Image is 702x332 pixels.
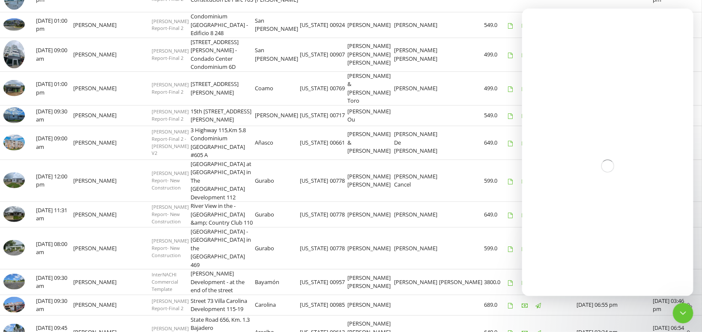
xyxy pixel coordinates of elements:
[36,105,73,126] td: [DATE] 09:30 am
[36,12,73,38] td: [DATE] 01:00 pm
[36,71,73,105] td: [DATE] 01:00 pm
[484,160,508,202] td: 599.0
[330,202,347,228] td: 00778
[191,227,255,270] td: [GEOGRAPHIC_DATA] - [GEOGRAPHIC_DATA] in the [GEOGRAPHIC_DATA] 469
[330,12,347,38] td: 00924
[347,202,394,228] td: [PERSON_NAME]
[484,202,508,228] td: 649.0
[152,204,189,225] span: [PERSON_NAME] Report- New Construction
[394,270,439,295] td: [PERSON_NAME]
[73,295,118,315] td: [PERSON_NAME]
[255,126,300,160] td: Añasco
[394,12,439,38] td: [PERSON_NAME]
[330,105,347,126] td: 00717
[191,38,255,71] td: [STREET_ADDRESS][PERSON_NAME] - Condado Center Condominium 6D
[3,107,25,124] img: 9274703%2Fcover_photos%2FpIOuVXdcWhLt7Kbg9l6c%2Fsmall.jpeg
[36,202,73,228] td: [DATE] 11:31 am
[394,202,439,228] td: [PERSON_NAME]
[73,105,118,126] td: [PERSON_NAME]
[73,160,118,202] td: [PERSON_NAME]
[330,227,347,270] td: 00778
[3,172,25,189] img: 9226040%2Fcover_photos%2FXqBa5cSt911MGYY3oIl7%2Fsmall.jpeg
[255,38,300,71] td: San [PERSON_NAME]
[300,12,330,38] td: [US_STATE]
[191,202,255,228] td: River View in the - [GEOGRAPHIC_DATA] &amp; Country Club 110
[255,105,300,126] td: [PERSON_NAME]
[300,295,330,315] td: [US_STATE]
[152,18,189,32] span: [PERSON_NAME] Report-Final 2
[255,270,300,295] td: Bayamón
[653,295,687,315] td: [DATE] 03:46 pm
[484,38,508,71] td: 499.0
[347,12,394,38] td: [PERSON_NAME]
[191,270,255,295] td: [PERSON_NAME] Development - at the end of the street
[36,227,73,270] td: [DATE] 08:00 am
[255,295,300,315] td: Carolina
[330,38,347,71] td: 00907
[300,38,330,71] td: [US_STATE]
[394,38,439,71] td: [PERSON_NAME] [PERSON_NAME]
[3,40,25,69] img: 9226098%2Fcover_photos%2FLYk8lH9MEXm2bAEfXSHQ%2Fsmall.jpeg
[394,126,439,160] td: [PERSON_NAME] De [PERSON_NAME]
[152,237,189,258] span: [PERSON_NAME] Report- New Construction
[300,202,330,228] td: [US_STATE]
[300,160,330,202] td: [US_STATE]
[3,18,25,31] img: 9293014%2Fcover_photos%2FaVosB7pBrZOT410r2gRr%2Fsmall.jpeg
[36,270,73,295] td: [DATE] 09:30 am
[73,202,118,228] td: [PERSON_NAME]
[73,126,118,160] td: [PERSON_NAME]
[152,170,189,191] span: [PERSON_NAME] Report- New Construction
[3,297,25,313] img: 9217779%2Fcover_photos%2FCxYHgnt27wz750TArYNA%2Fsmall.jpeg
[36,295,73,315] td: [DATE] 09:30 am
[347,270,394,295] td: [PERSON_NAME] [PERSON_NAME]
[73,12,118,38] td: [PERSON_NAME]
[330,126,347,160] td: 00661
[73,227,118,270] td: [PERSON_NAME]
[255,12,300,38] td: San [PERSON_NAME]
[484,71,508,105] td: 499.0
[300,105,330,126] td: [US_STATE]
[73,38,118,71] td: [PERSON_NAME]
[152,108,189,122] span: [PERSON_NAME] Report-Final 2
[152,47,189,61] span: [PERSON_NAME] Report-Final 2
[152,271,178,292] span: InterNACHI Commercial Template
[3,80,25,96] img: 9275178%2Fcover_photos%2FOfrOxS5fM5ev5riqGprE%2Fsmall.jpeg
[577,295,653,315] td: [DATE] 06:55 pm
[330,295,347,315] td: 00985
[673,303,693,323] iframe: Intercom live chat
[3,274,25,290] img: 9228430%2Fcover_photos%2FGQllZvOXwpMwkx4GWGmZ%2Fsmall.jpeg
[347,160,394,202] td: [PERSON_NAME] [PERSON_NAME]
[152,298,189,311] span: [PERSON_NAME] Report-Final 2
[484,227,508,270] td: 599.0
[394,227,439,270] td: [PERSON_NAME]
[330,71,347,105] td: 00769
[36,38,73,71] td: [DATE] 09:00 am
[300,270,330,295] td: [US_STATE]
[3,134,25,151] img: 9271228%2Fcover_photos%2FjGpByHMsDvDRXq007csI%2Fsmall.jpeg
[152,128,189,156] span: [PERSON_NAME] Report-Final 2 - [PERSON_NAME] V2
[484,270,508,295] td: 3800.0
[255,227,300,270] td: Gurabo
[36,160,73,202] td: [DATE] 12:00 pm
[484,126,508,160] td: 649.0
[300,71,330,105] td: [US_STATE]
[347,126,394,160] td: [PERSON_NAME] & [PERSON_NAME]
[3,206,25,222] img: 9225978%2Fcover_photos%2FHmueyk8peOrUzlXyfBPF%2Fsmall.jpeg
[255,160,300,202] td: Gurabo
[191,105,255,126] td: 15th [STREET_ADDRESS][PERSON_NAME]
[191,160,255,202] td: [GEOGRAPHIC_DATA] at [GEOGRAPHIC_DATA] in The [GEOGRAPHIC_DATA] Development 112
[3,240,25,256] img: 9243841%2Fcover_photos%2FNWLEtIMwwG52fgpTULfe%2Fsmall.jpeg
[36,126,73,160] td: [DATE] 09:00 am
[347,38,394,71] td: [PERSON_NAME] [PERSON_NAME] [PERSON_NAME]
[347,71,394,105] td: [PERSON_NAME] & [PERSON_NAME] Toro
[484,105,508,126] td: 549.0
[255,71,300,105] td: Coamo
[191,12,255,38] td: Condominium [GEOGRAPHIC_DATA] - Edificio 8 248
[330,160,347,202] td: 00778
[522,9,693,296] iframe: Intercom live chat
[484,295,508,315] td: 689.0
[191,126,255,160] td: 3 Highway 115,Km 5.8 Condominium [GEOGRAPHIC_DATA] #605 A
[191,71,255,105] td: [STREET_ADDRESS][PERSON_NAME]
[394,160,439,202] td: [PERSON_NAME] Cancel
[255,202,300,228] td: Gurabo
